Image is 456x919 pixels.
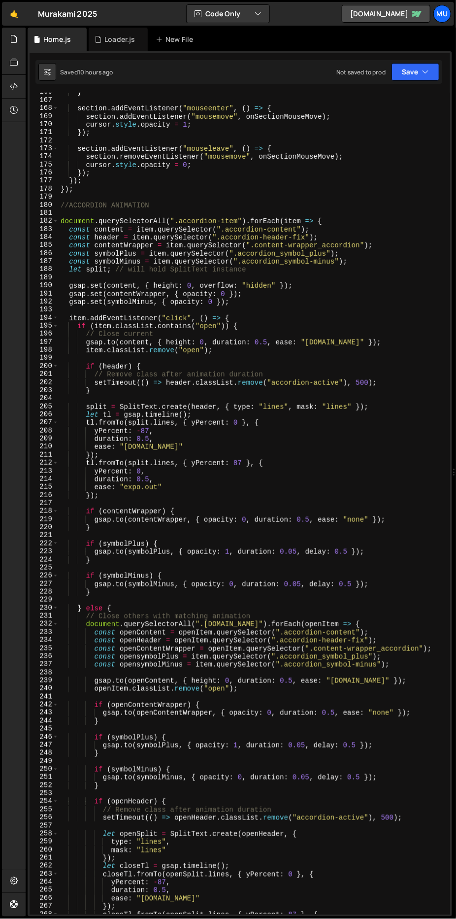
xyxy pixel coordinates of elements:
div: 229 [30,596,59,604]
div: 185 [30,241,59,249]
div: 230 [30,604,59,612]
div: 199 [30,354,59,362]
div: 191 [30,290,59,298]
div: 180 [30,201,59,209]
div: 265 [30,886,59,894]
div: 10 hours ago [78,68,113,76]
div: 197 [30,338,59,346]
div: 169 [30,112,59,120]
div: 259 [30,838,59,846]
div: 249 [30,757,59,765]
div: 187 [30,257,59,265]
div: 250 [30,765,59,773]
div: 236 [30,652,59,660]
div: 261 [30,854,59,862]
div: 179 [30,193,59,201]
div: Home.js [43,34,71,44]
div: 202 [30,378,59,386]
div: 188 [30,265,59,273]
div: 262 [30,862,59,870]
div: 219 [30,515,59,523]
div: 216 [30,491,59,499]
div: 209 [30,435,59,442]
div: 268 [30,911,59,919]
div: 244 [30,717,59,725]
div: 173 [30,144,59,152]
div: 194 [30,314,59,322]
div: 264 [30,878,59,886]
div: 212 [30,459,59,467]
a: 🤙 [2,2,26,26]
div: 260 [30,846,59,854]
div: 175 [30,161,59,169]
div: 248 [30,749,59,757]
div: 181 [30,209,59,217]
div: 242 [30,701,59,709]
div: 211 [30,451,59,459]
div: 183 [30,225,59,233]
div: 172 [30,136,59,144]
div: 237 [30,660,59,668]
div: 171 [30,128,59,136]
div: 206 [30,410,59,418]
div: 177 [30,176,59,184]
div: 233 [30,628,59,636]
a: [DOMAIN_NAME] [342,5,430,23]
div: 225 [30,564,59,572]
div: 214 [30,475,59,483]
div: 241 [30,693,59,701]
div: 231 [30,612,59,620]
div: 210 [30,442,59,450]
div: 189 [30,273,59,281]
div: 252 [30,782,59,789]
div: 200 [30,362,59,370]
div: 174 [30,152,59,160]
div: 240 [30,684,59,692]
div: 178 [30,185,59,193]
div: 254 [30,797,59,805]
div: 221 [30,531,59,539]
div: 222 [30,540,59,547]
div: 170 [30,120,59,128]
div: Murakami 2025 [38,8,97,20]
div: 176 [30,169,59,176]
div: 263 [30,870,59,878]
div: 205 [30,403,59,410]
div: 198 [30,346,59,354]
div: 235 [30,645,59,652]
div: 204 [30,394,59,402]
div: 196 [30,330,59,338]
div: 227 [30,580,59,588]
div: 182 [30,217,59,225]
div: 267 [30,902,59,910]
a: Mu [433,5,451,23]
div: 247 [30,741,59,749]
div: 253 [30,789,59,797]
div: 234 [30,636,59,644]
div: 190 [30,281,59,289]
button: Save [391,63,439,81]
div: New File [156,34,197,44]
div: Not saved to prod [336,68,386,76]
div: 243 [30,709,59,716]
div: 257 [30,822,59,830]
div: 232 [30,620,59,628]
button: Code Only [187,5,269,23]
div: 203 [30,386,59,394]
div: 193 [30,306,59,313]
div: 207 [30,418,59,426]
div: 201 [30,370,59,378]
div: 223 [30,547,59,555]
div: 256 [30,814,59,821]
div: 266 [30,894,59,902]
div: Loader.js [104,34,135,44]
div: 213 [30,467,59,475]
div: 218 [30,507,59,515]
div: 251 [30,773,59,781]
div: 192 [30,298,59,306]
div: Saved [60,68,113,76]
div: 215 [30,483,59,491]
div: 195 [30,322,59,330]
div: 228 [30,588,59,596]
